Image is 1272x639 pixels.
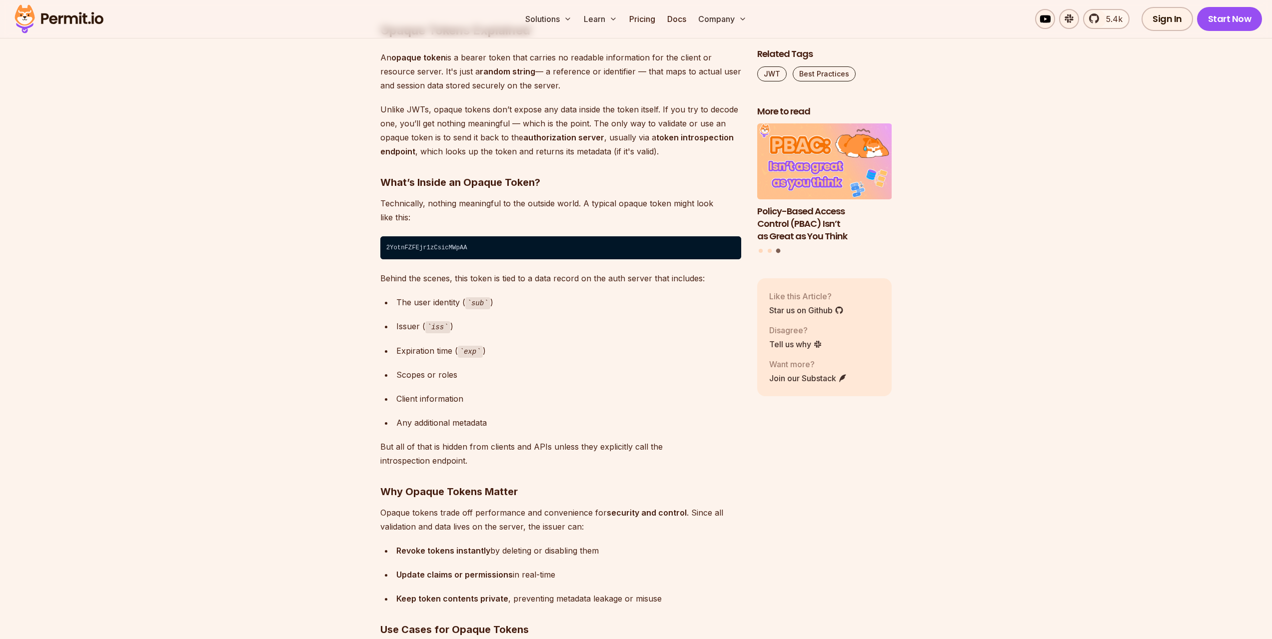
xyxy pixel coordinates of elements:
h3: Policy-Based Access Control (PBAC) Isn’t as Great as You Think [757,205,892,242]
a: Join our Substack [769,372,847,384]
strong: Update claims or permissions [396,570,513,580]
p: An is a bearer token that carries no readable information for the client or resource server. It's... [380,50,741,92]
a: Star us on Github [769,304,844,316]
p: Disagree? [769,324,822,336]
p: But all of that is hidden from clients and APIs unless they explicitly call the introspection end... [380,440,741,468]
p: Behind the scenes, this token is tied to a data record on the auth server that includes: [380,271,741,285]
div: Client information [396,392,741,406]
button: Go to slide 2 [768,249,772,253]
a: Sign In [1142,7,1193,31]
div: Scopes or roles [396,368,741,382]
a: Best Practices [793,66,856,81]
code: iss [425,321,450,333]
a: 5.4k [1083,9,1130,29]
strong: authorization server [523,132,604,142]
p: Opaque tokens trade off performance and convenience for . Since all validation and data lives on ... [380,506,741,534]
div: , preventing metadata leakage or misuse [396,592,741,606]
div: by deleting or disabling them [396,544,741,558]
div: The user identity ( ) [396,295,741,310]
h2: Related Tags [757,48,892,60]
p: Like this Article? [769,290,844,302]
div: Posts [757,124,892,255]
a: JWT [757,66,787,81]
span: 5.4k [1100,13,1123,25]
strong: random string [480,66,535,76]
button: Go to slide 1 [759,249,763,253]
a: Policy-Based Access Control (PBAC) Isn’t as Great as You ThinkPolicy-Based Access Control (PBAC) ... [757,124,892,243]
p: Want more? [769,358,847,370]
strong: opaque token [391,52,446,62]
div: Issuer ( ) [396,319,741,334]
code: sub [465,297,490,309]
button: Solutions [521,9,576,29]
strong: security and control [607,508,687,518]
strong: Revoke tokens instantly [396,546,490,556]
button: Learn [580,9,621,29]
code: 2YotnFZFEjr1zCsicMWpAA [380,236,741,259]
strong: Keep token contents private [396,594,508,604]
div: Expiration time ( ) [396,344,741,358]
a: Pricing [625,9,659,29]
strong: Use Cases for Opaque Tokens [380,624,529,636]
p: Unlike JWTs, opaque tokens don’t expose any data inside the token itself. If you try to decode on... [380,102,741,158]
p: Technically, nothing meaningful to the outside world. A typical opaque token might look like this: [380,196,741,224]
img: Permit logo [10,2,108,36]
strong: Why Opaque Tokens Matter [380,486,518,498]
li: 3 of 3 [757,124,892,243]
h2: More to read [757,105,892,118]
a: Docs [663,9,690,29]
a: Start Now [1197,7,1263,31]
code: exp [458,346,483,358]
button: Go to slide 3 [776,249,781,253]
button: Company [694,9,751,29]
div: Any additional metadata [396,416,741,430]
a: Tell us why [769,338,822,350]
img: Policy-Based Access Control (PBAC) Isn’t as Great as You Think [757,124,892,200]
div: in real-time [396,568,741,582]
strong: What’s Inside an Opaque Token? [380,176,540,188]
